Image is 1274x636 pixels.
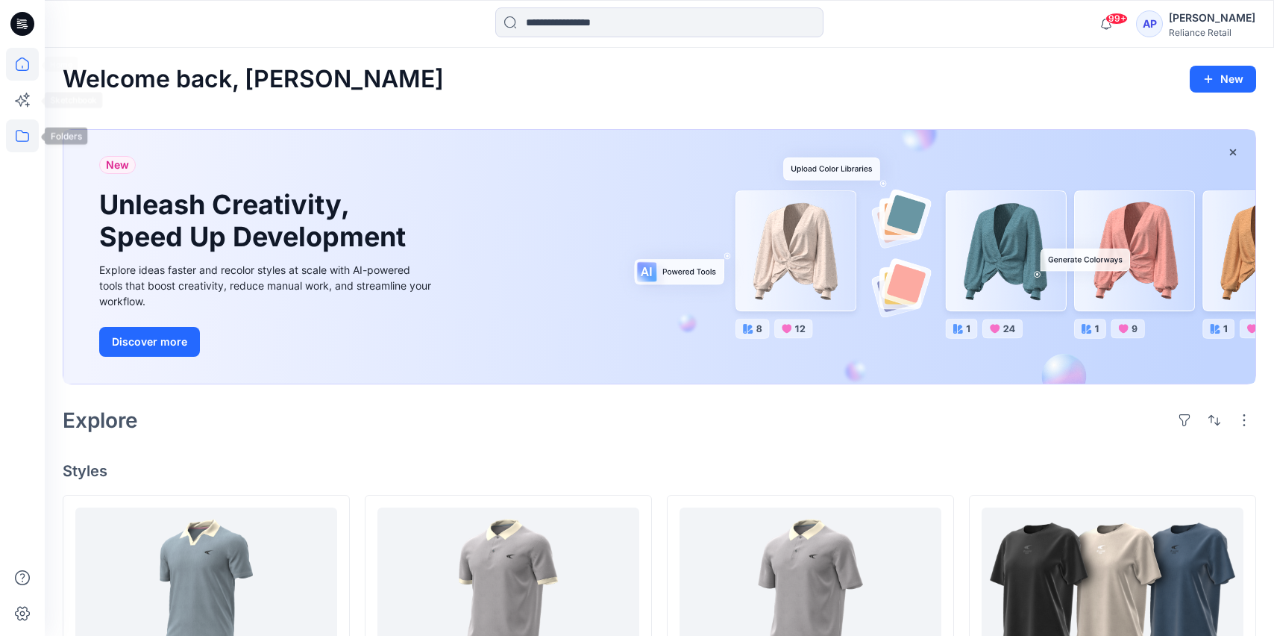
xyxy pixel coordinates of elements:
[99,262,435,309] div: Explore ideas faster and recolor styles at scale with AI-powered tools that boost creativity, red...
[99,327,200,357] button: Discover more
[99,327,435,357] a: Discover more
[99,189,412,253] h1: Unleash Creativity, Speed Up Development
[63,408,138,432] h2: Explore
[106,156,129,174] span: New
[1190,66,1256,93] button: New
[1136,10,1163,37] div: AP
[1169,27,1255,38] div: Reliance Retail
[63,462,1256,480] h4: Styles
[63,66,444,93] h2: Welcome back, [PERSON_NAME]
[1169,9,1255,27] div: [PERSON_NAME]
[1105,13,1128,25] span: 99+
